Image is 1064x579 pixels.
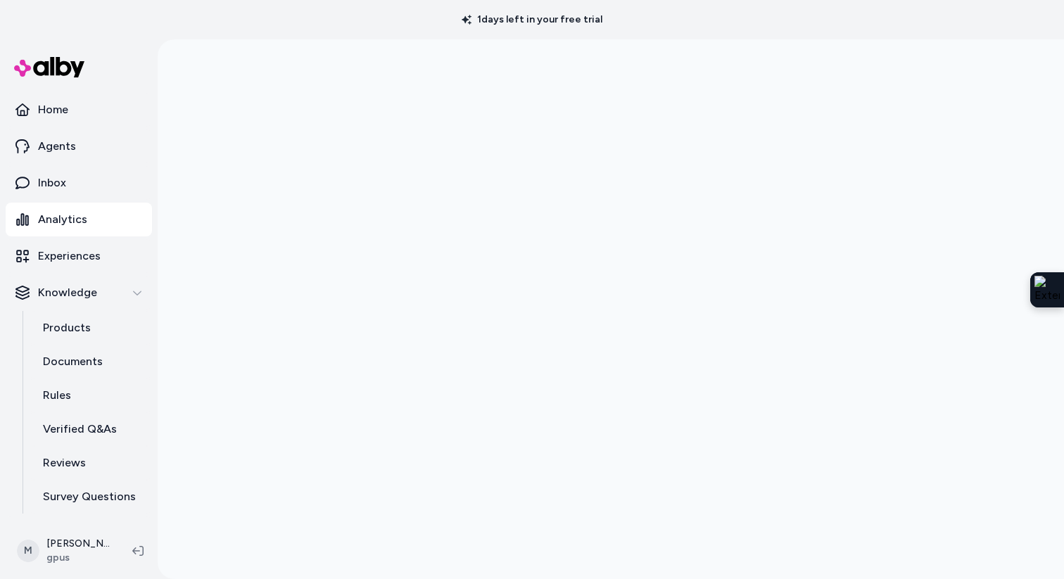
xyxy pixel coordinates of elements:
a: Verified Q&As [29,412,152,446]
span: M [17,540,39,562]
p: Verified Q&As [43,421,117,438]
button: Knowledge [6,276,152,310]
a: Products [29,311,152,345]
span: gpus [46,551,110,565]
p: Agents [38,138,76,155]
a: Analytics [6,203,152,236]
a: Experiences [6,239,152,273]
a: Rules [29,378,152,412]
img: Extension Icon [1034,276,1060,304]
p: Survey Questions [43,488,136,505]
p: Home [38,101,68,118]
p: Products [43,319,91,336]
p: [PERSON_NAME] [46,537,110,551]
img: alby Logo [14,57,84,77]
p: Documents [43,353,103,370]
a: Documents [29,345,152,378]
a: Inbox [6,166,152,200]
p: 1 days left in your free trial [453,13,611,27]
a: Home [6,93,152,127]
p: Knowledge [38,284,97,301]
a: Reviews [29,446,152,480]
p: Rules [43,387,71,404]
a: Agents [6,129,152,163]
p: Analytics [38,211,87,228]
button: M[PERSON_NAME]gpus [8,528,121,573]
p: Reviews [43,454,86,471]
p: Inbox [38,174,66,191]
p: Experiences [38,248,101,265]
a: Survey Questions [29,480,152,514]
